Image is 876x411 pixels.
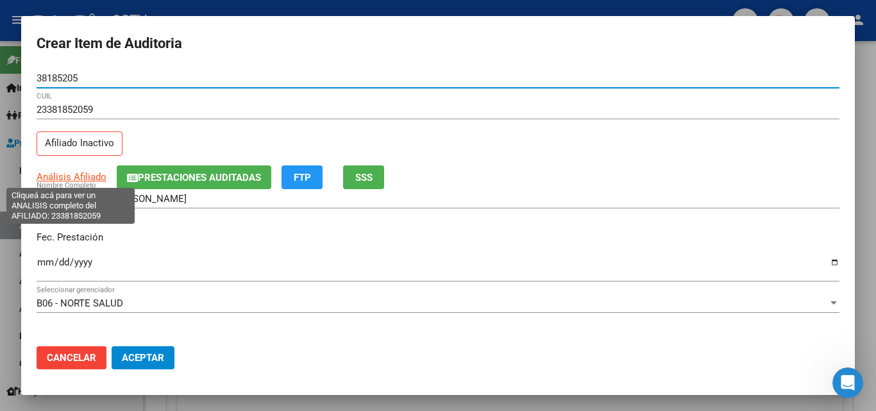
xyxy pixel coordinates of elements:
p: Afiliado Inactivo [37,131,122,156]
button: FTP [282,165,323,189]
p: Código Prestación (no obligatorio) [37,334,839,349]
span: Cancelar [47,352,96,364]
span: Prestaciones Auditadas [138,172,261,183]
span: B06 - NORTE SALUD [37,298,123,309]
button: SSS [343,165,384,189]
p: Fec. Prestación [37,230,839,245]
span: SSS [355,172,373,183]
h2: Crear Item de Auditoria [37,31,839,56]
button: Cancelar [37,346,106,369]
button: Aceptar [112,346,174,369]
button: Prestaciones Auditadas [117,165,271,189]
span: FTP [294,172,311,183]
iframe: Intercom live chat [832,367,863,398]
span: Análisis Afiliado [37,171,106,183]
span: Aceptar [122,352,164,364]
